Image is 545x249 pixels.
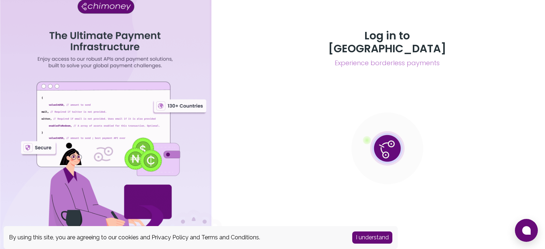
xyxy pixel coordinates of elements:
a: Terms and Conditions [201,234,259,241]
a: Privacy Policy [152,234,188,241]
span: Experience borderless payments [310,58,465,68]
img: public [352,112,423,184]
button: Open chat window [515,219,538,242]
button: Accept cookies [352,231,392,244]
div: By using this site, you are agreeing to our cookies and and . [9,233,341,242]
h3: Log in to [GEOGRAPHIC_DATA] [310,29,465,55]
